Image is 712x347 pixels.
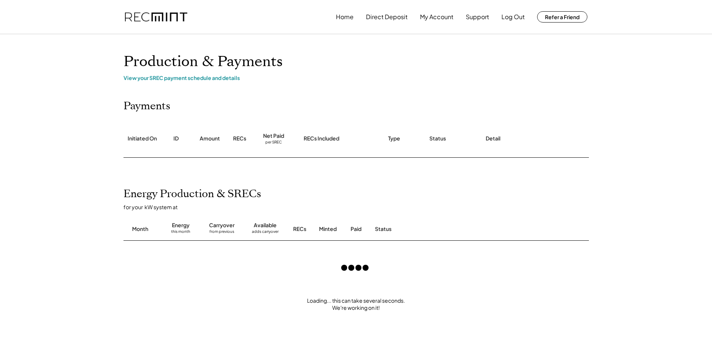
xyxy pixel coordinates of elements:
[123,204,596,210] div: for your kW system at
[254,222,277,229] div: Available
[304,135,339,142] div: RECs Included
[200,135,220,142] div: Amount
[319,225,337,233] div: Minted
[501,9,525,24] button: Log Out
[132,225,148,233] div: Month
[209,222,235,229] div: Carryover
[123,100,170,113] h2: Payments
[336,9,354,24] button: Home
[351,225,361,233] div: Paid
[125,12,187,22] img: recmint-logotype%403x.png
[209,229,234,237] div: from previous
[116,297,596,312] div: Loading... this can take several seconds. We're working on it!
[293,225,306,233] div: RECs
[486,135,500,142] div: Detail
[252,229,278,237] div: adds carryover
[375,225,503,233] div: Status
[171,229,190,237] div: this month
[466,9,489,24] button: Support
[173,135,179,142] div: ID
[429,135,446,142] div: Status
[265,140,282,145] div: per SREC
[537,11,587,23] button: Refer a Friend
[263,132,284,140] div: Net Paid
[233,135,246,142] div: RECs
[123,74,589,81] div: View your SREC payment schedule and details
[123,188,261,201] h2: Energy Production & SRECs
[123,53,589,71] h1: Production & Payments
[366,9,408,24] button: Direct Deposit
[172,222,190,229] div: Energy
[388,135,400,142] div: Type
[128,135,157,142] div: Initiated On
[420,9,453,24] button: My Account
